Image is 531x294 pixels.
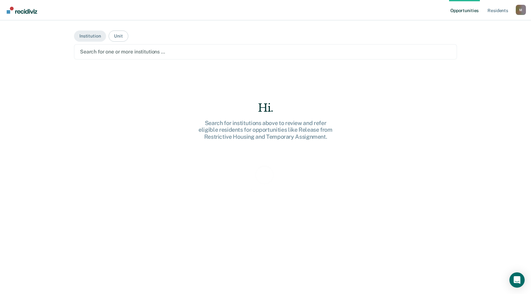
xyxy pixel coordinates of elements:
[109,31,128,42] button: Unit
[7,7,37,14] img: Recidiviz
[509,272,525,288] div: Open Intercom Messenger
[516,5,526,15] button: Profile dropdown button
[516,5,526,15] div: M
[74,31,106,42] button: Institution
[251,188,281,193] div: Loading data...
